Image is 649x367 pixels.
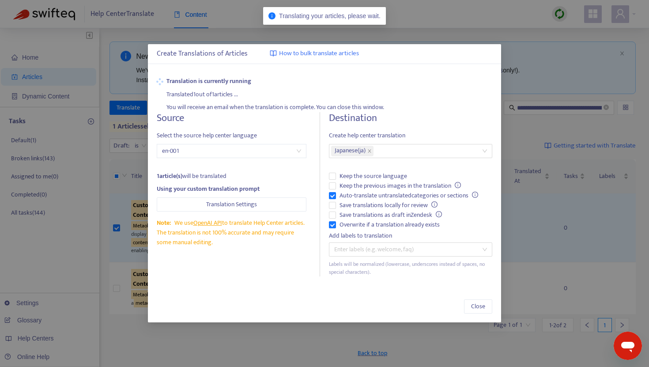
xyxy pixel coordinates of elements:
[336,210,445,220] span: Save translations as draft in Zendesk
[166,86,493,99] div: Translated 1 out of 1 articles ...
[157,197,306,212] button: Translation Settings
[157,112,306,124] h4: Source
[367,149,372,153] span: close
[268,12,275,19] span: info-circle
[329,131,492,140] span: Create help center translation
[329,260,492,277] div: Labels will be normalized (lowercase, underscores instead of spaces, no special characters).
[431,201,438,208] span: info-circle
[157,131,306,140] span: Select the source help center language
[157,171,306,181] div: will be translated
[436,211,442,217] span: info-circle
[336,191,482,201] span: Auto-translate untranslated categories or sections
[193,218,222,228] a: OpenAI API
[270,49,359,59] a: How to bulk translate articles
[472,192,478,198] span: info-circle
[270,50,277,57] img: image-link
[464,299,492,314] button: Close
[157,49,492,59] div: Create Translations of Articles
[157,171,182,181] strong: 1 article(s)
[279,12,381,19] span: Translating your articles, please wait.
[329,231,492,241] div: Add labels to translation
[157,184,306,194] div: Using your custom translation prompt
[455,182,461,188] span: info-circle
[336,171,411,181] span: Keep the source language
[166,76,493,86] strong: Translation is currently running
[206,200,257,209] span: Translation Settings
[336,181,464,191] span: Keep the previous images in the translation
[157,218,171,228] span: Note:
[279,49,359,59] span: How to bulk translate articles
[336,201,441,210] span: Save translations locally for review
[614,332,642,360] iframe: メッセージングウィンドウを開くボタン
[471,302,485,311] span: Close
[335,146,366,156] span: Japanese ( ja )
[329,112,492,124] h4: Destination
[336,220,443,230] span: Overwrite if a translation already exists
[162,144,301,158] span: en-001
[157,218,306,247] div: We use to translate Help Center articles. The translation is not 100% accurate and may require so...
[166,99,493,113] div: You will receive an email when the translation is complete. You can close this window.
